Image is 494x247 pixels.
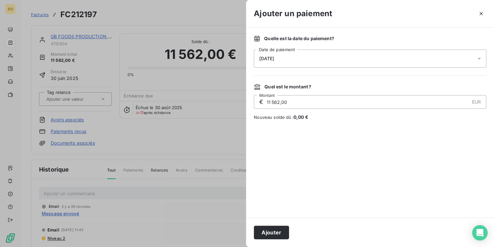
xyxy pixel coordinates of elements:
div: Open Intercom Messenger [472,225,488,241]
span: [DATE] [259,56,274,61]
span: Quel est le montant ? [264,84,311,90]
button: Ajouter [254,226,289,239]
span: Nouveau solde dû : [254,114,486,120]
h3: Ajouter un paiement [254,8,332,19]
span: 0,00 € [293,114,308,120]
span: Quelle est la date du paiement ? [264,35,334,42]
